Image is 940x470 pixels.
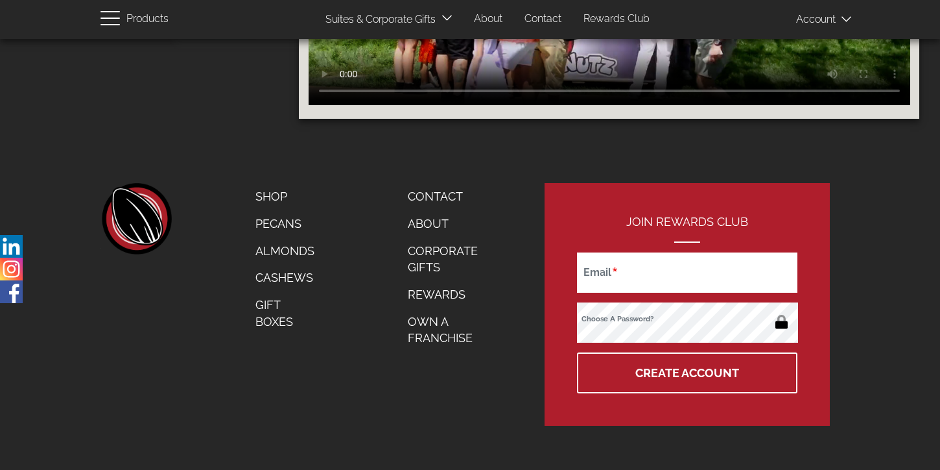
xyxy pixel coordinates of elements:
a: Contact [398,183,503,210]
a: Corporate Gifts [398,238,503,281]
a: Rewards [398,281,503,308]
a: home [100,183,172,254]
h2: Join Rewards Club [577,216,797,243]
a: Own a Franchise [398,308,503,352]
a: Gift Boxes [246,291,324,335]
a: Pecans [246,210,324,238]
input: Email [577,253,797,293]
a: About [464,6,512,32]
a: Almonds [246,238,324,265]
a: About [398,210,503,238]
a: Rewards Club [574,6,659,32]
span: Products [126,10,169,29]
a: Cashews [246,264,324,291]
a: Shop [246,183,324,210]
a: Suites & Corporate Gifts [316,7,440,32]
button: Create Account [577,352,797,393]
a: Contact [515,6,571,32]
